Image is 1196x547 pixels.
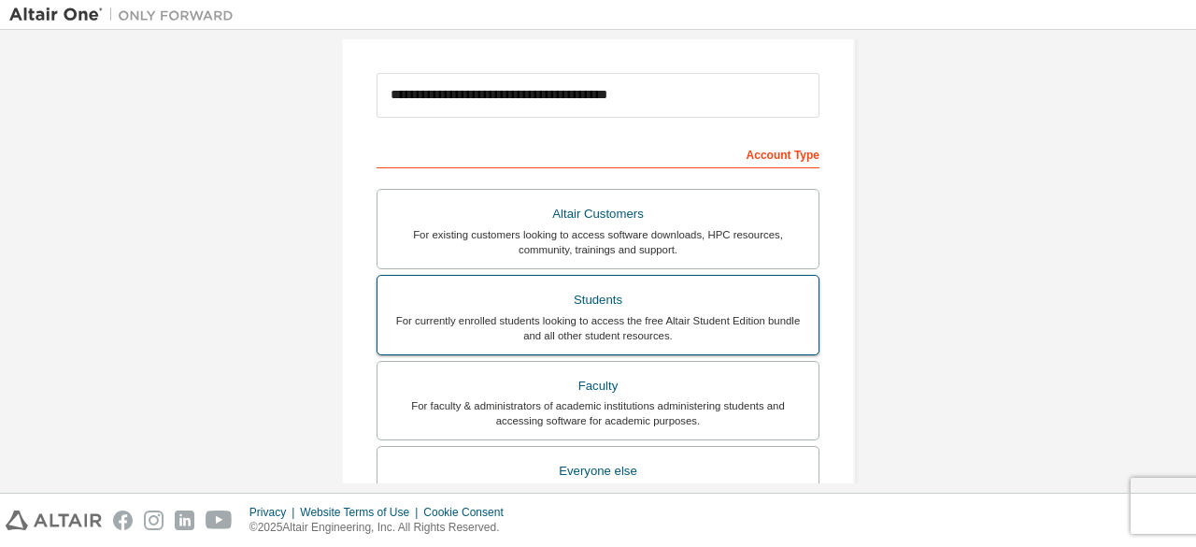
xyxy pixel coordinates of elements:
[206,511,233,530] img: youtube.svg
[113,511,133,530] img: facebook.svg
[389,373,807,399] div: Faculty
[389,398,807,428] div: For faculty & administrators of academic institutions administering students and accessing softwa...
[300,505,423,520] div: Website Terms of Use
[175,511,194,530] img: linkedin.svg
[249,520,515,536] p: © 2025 Altair Engineering, Inc. All Rights Reserved.
[389,458,807,484] div: Everyone else
[389,201,807,227] div: Altair Customers
[9,6,243,24] img: Altair One
[389,313,807,343] div: For currently enrolled students looking to access the free Altair Student Edition bundle and all ...
[249,505,300,520] div: Privacy
[6,511,102,530] img: altair_logo.svg
[389,227,807,257] div: For existing customers looking to access software downloads, HPC resources, community, trainings ...
[389,287,807,313] div: Students
[423,505,514,520] div: Cookie Consent
[377,138,819,168] div: Account Type
[144,511,164,530] img: instagram.svg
